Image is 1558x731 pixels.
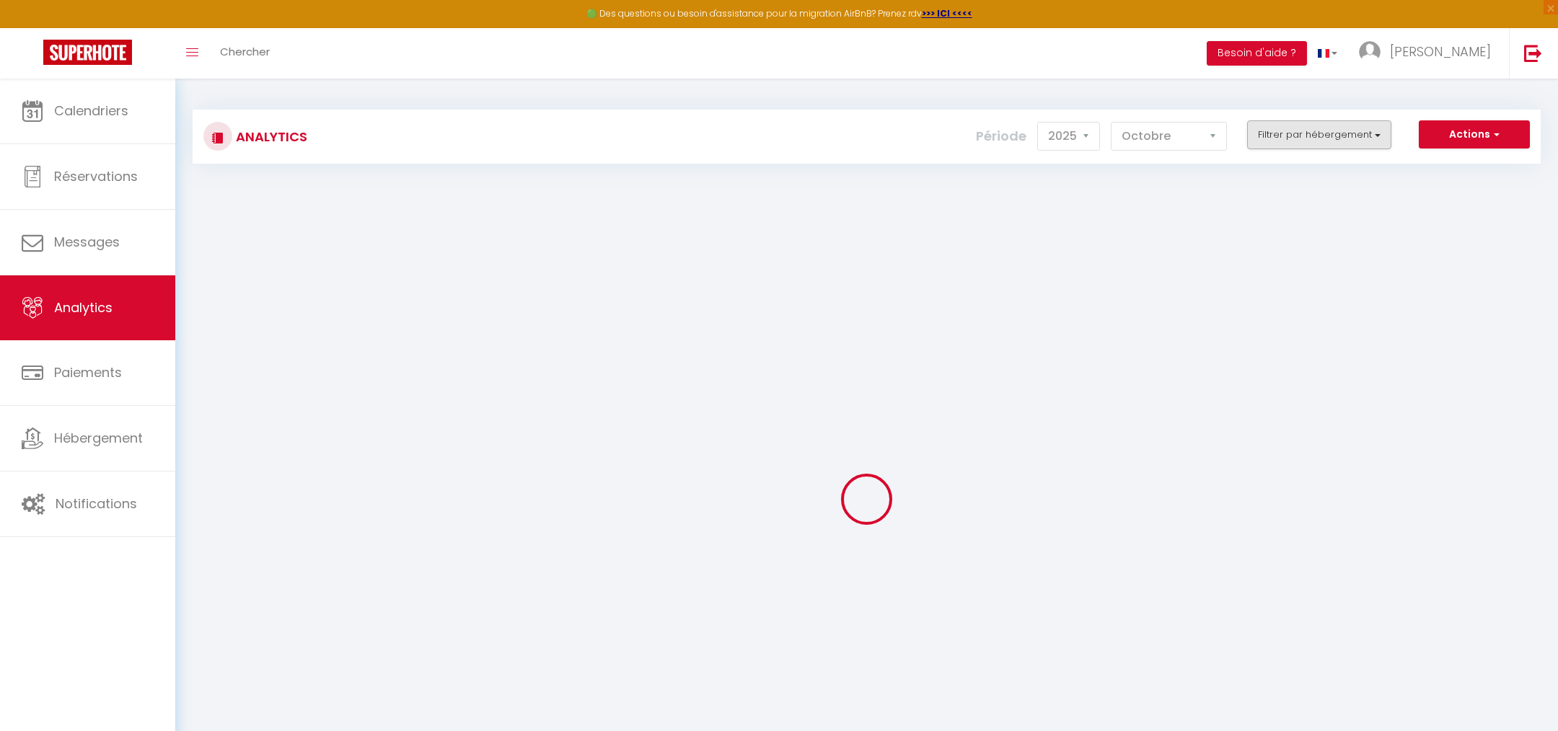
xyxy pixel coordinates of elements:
[220,44,270,59] span: Chercher
[54,429,143,447] span: Hébergement
[1247,120,1391,149] button: Filtrer par hébergement
[976,120,1026,152] label: Période
[54,298,113,316] span: Analytics
[54,167,138,185] span: Réservations
[56,495,137,513] span: Notifications
[1348,28,1509,79] a: ... [PERSON_NAME]
[54,363,122,381] span: Paiements
[1524,44,1542,62] img: logout
[209,28,281,79] a: Chercher
[1207,41,1307,66] button: Besoin d'aide ?
[1419,120,1530,149] button: Actions
[1390,43,1491,61] span: [PERSON_NAME]
[54,233,120,251] span: Messages
[54,102,128,120] span: Calendriers
[922,7,972,19] a: >>> ICI <<<<
[43,40,132,65] img: Super Booking
[232,120,307,153] h3: Analytics
[1359,41,1381,63] img: ...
